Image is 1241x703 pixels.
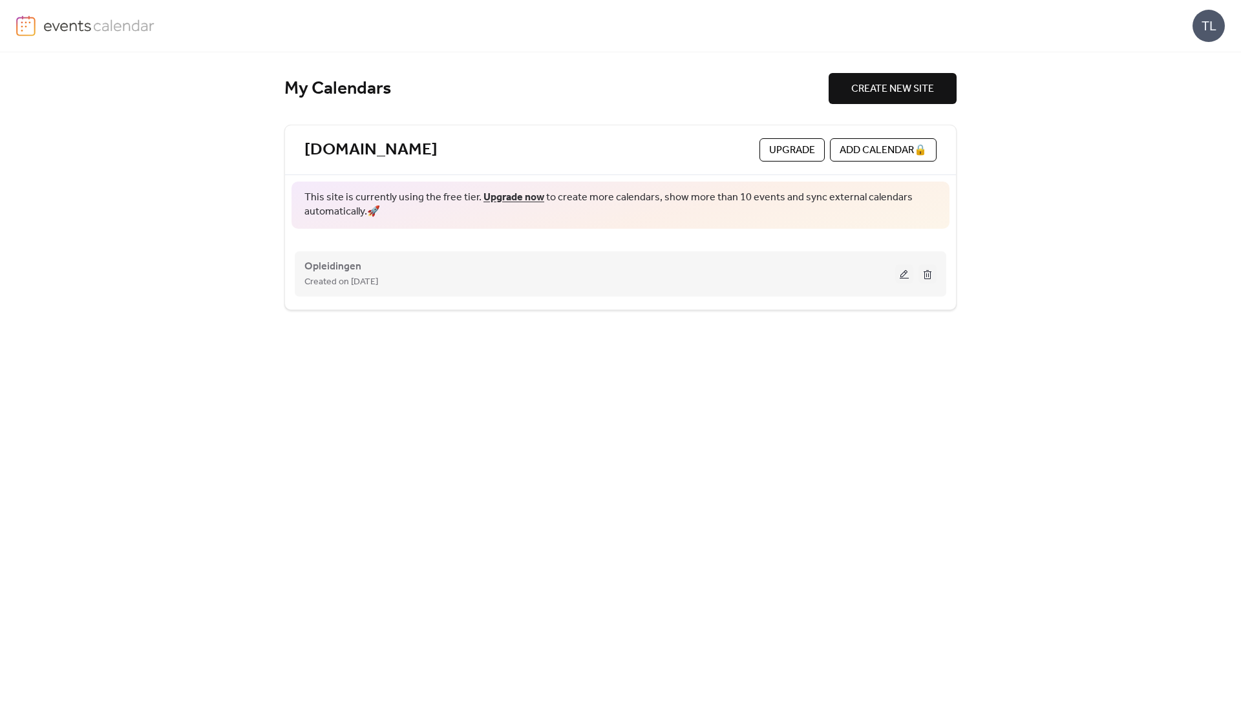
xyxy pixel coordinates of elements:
a: Opleidingen [304,263,361,270]
span: Opleidingen [304,259,361,275]
span: Upgrade [769,143,815,158]
div: TL [1193,10,1225,42]
span: This site is currently using the free tier. to create more calendars, show more than 10 events an... [304,191,937,220]
img: logo-type [43,16,155,35]
button: Upgrade [759,138,825,162]
div: My Calendars [284,78,829,100]
a: Upgrade now [483,187,544,207]
a: [DOMAIN_NAME] [304,140,438,161]
img: logo [16,16,36,36]
span: Created on [DATE] [304,275,378,290]
span: CREATE NEW SITE [851,81,934,97]
button: CREATE NEW SITE [829,73,957,104]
